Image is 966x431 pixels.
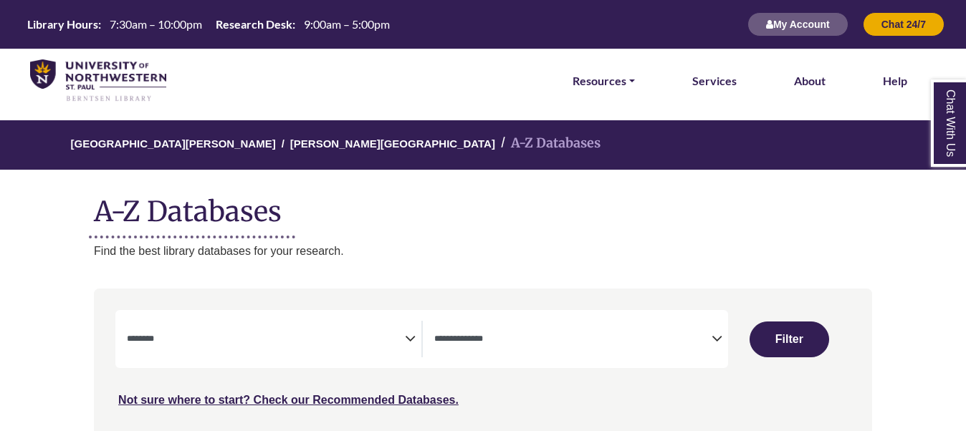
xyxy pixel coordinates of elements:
[127,334,404,346] textarea: Search
[863,18,945,30] a: Chat 24/7
[434,334,712,346] textarea: Search
[863,12,945,37] button: Chat 24/7
[692,72,737,90] a: Services
[94,184,872,228] h1: A-Z Databases
[290,135,495,150] a: [PERSON_NAME][GEOGRAPHIC_DATA]
[210,16,296,32] th: Research Desk:
[71,135,276,150] a: [GEOGRAPHIC_DATA][PERSON_NAME]
[747,18,848,30] a: My Account
[750,321,828,357] button: Submit for Search Results
[21,16,102,32] th: Library Hours:
[573,72,635,90] a: Resources
[21,16,396,30] table: Hours Today
[94,242,872,261] p: Find the best library databases for your research.
[118,394,459,406] a: Not sure where to start? Check our Recommended Databases.
[883,72,907,90] a: Help
[304,17,390,31] span: 9:00am – 5:00pm
[30,59,166,102] img: library_home
[110,17,202,31] span: 7:30am – 10:00pm
[747,12,848,37] button: My Account
[794,72,826,90] a: About
[495,133,601,154] li: A-Z Databases
[94,120,872,170] nav: breadcrumb
[21,16,396,33] a: Hours Today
